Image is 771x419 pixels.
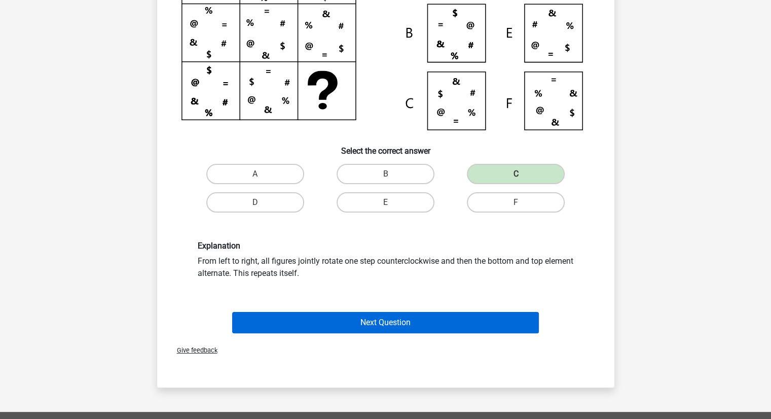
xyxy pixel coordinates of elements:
[467,164,565,184] label: C
[173,138,598,156] h6: Select the correct answer
[190,241,581,279] div: From left to right, all figures jointly rotate one step counterclockwise and then the bottom and ...
[169,346,217,354] span: Give feedback
[206,192,304,213] label: D
[206,164,304,184] label: A
[232,312,539,333] button: Next Question
[467,192,565,213] label: F
[198,241,574,251] h6: Explanation
[337,192,434,213] label: E
[337,164,434,184] label: B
